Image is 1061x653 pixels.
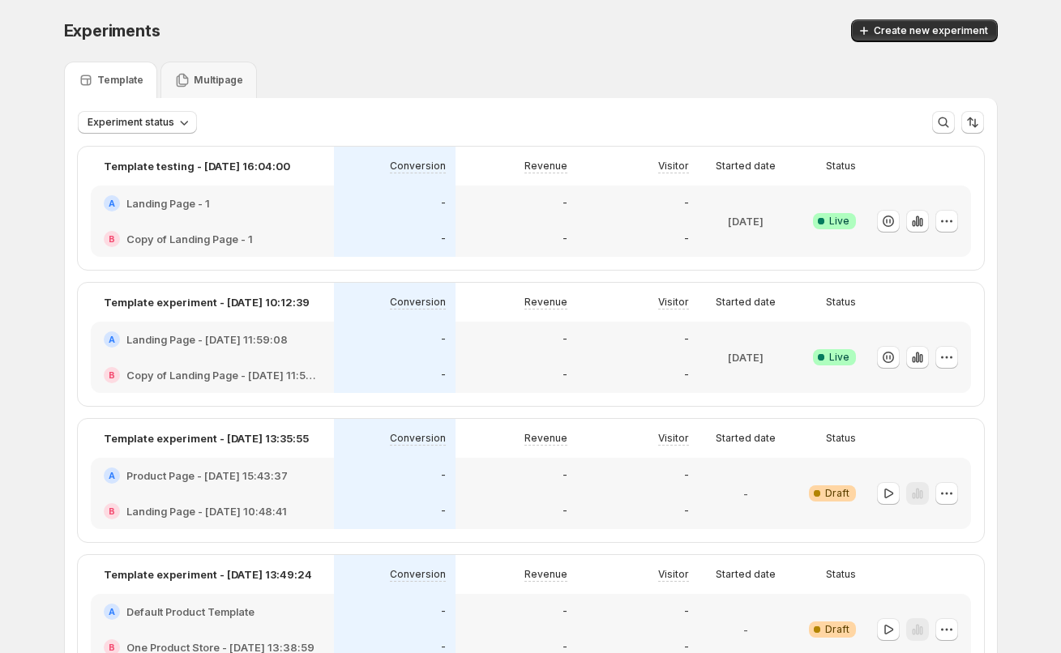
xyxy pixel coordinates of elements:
p: - [684,233,689,245]
p: Conversion [390,432,446,445]
p: Started date [716,568,776,581]
p: - [441,233,446,245]
p: Visitor [658,568,689,581]
p: - [684,469,689,482]
p: [DATE] [728,349,764,365]
p: - [743,621,748,638]
p: Status [826,432,856,445]
p: Started date [716,296,776,309]
span: Live [829,351,849,364]
h2: Landing Page - [DATE] 10:48:41 [126,503,287,519]
p: - [441,369,446,382]
p: - [684,369,689,382]
p: Visitor [658,432,689,445]
p: - [684,505,689,518]
p: Status [826,568,856,581]
h2: Landing Page - [DATE] 11:59:08 [126,331,288,348]
h2: Copy of Landing Page - [DATE] 11:59:08 [126,367,321,383]
h2: A [109,335,115,344]
p: Template experiment - [DATE] 13:49:24 [104,566,312,583]
p: - [441,505,446,518]
p: Status [826,160,856,173]
h2: A [109,471,115,480]
p: Status [826,296,856,309]
h2: Copy of Landing Page - 1 [126,231,253,247]
p: Template experiment - [DATE] 13:35:55 [104,430,309,446]
p: - [441,469,446,482]
button: Experiment status [78,111,197,134]
span: Create new experiment [874,24,988,37]
button: Sort the results [961,111,984,134]
p: - [563,369,567,382]
p: Started date [716,160,776,173]
p: - [563,469,567,482]
span: Live [829,215,849,228]
p: Template [97,74,143,87]
span: Draft [825,623,849,636]
p: Visitor [658,160,689,173]
p: - [563,233,567,245]
button: Create new experiment [851,19,998,42]
span: Draft [825,487,849,500]
p: Visitor [658,296,689,309]
h2: A [109,607,115,617]
h2: Default Product Template [126,604,255,620]
h2: A [109,198,115,208]
p: - [563,197,567,210]
h2: B [109,642,115,652]
p: [DATE] [728,213,764,229]
p: Template testing - [DATE] 16:04:00 [104,158,290,174]
p: - [563,505,567,518]
p: - [743,485,748,501]
p: Template experiment - [DATE] 10:12:39 [104,294,310,310]
h2: Product Page - [DATE] 15:43:37 [126,467,288,484]
p: Conversion [390,296,446,309]
h2: Landing Page - 1 [126,195,210,211]
p: Started date [716,432,776,445]
p: Revenue [524,160,567,173]
p: - [563,333,567,346]
p: Revenue [524,568,567,581]
span: Experiments [64,21,160,41]
p: Multipage [194,74,243,87]
p: Revenue [524,432,567,445]
p: - [563,605,567,618]
p: - [441,197,446,210]
span: Experiment status [88,116,174,129]
p: Revenue [524,296,567,309]
p: - [441,333,446,346]
h2: B [109,234,115,244]
p: Conversion [390,568,446,581]
p: - [684,605,689,618]
p: Conversion [390,160,446,173]
p: - [684,197,689,210]
p: - [441,605,446,618]
p: - [684,333,689,346]
h2: B [109,370,115,380]
h2: B [109,506,115,516]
